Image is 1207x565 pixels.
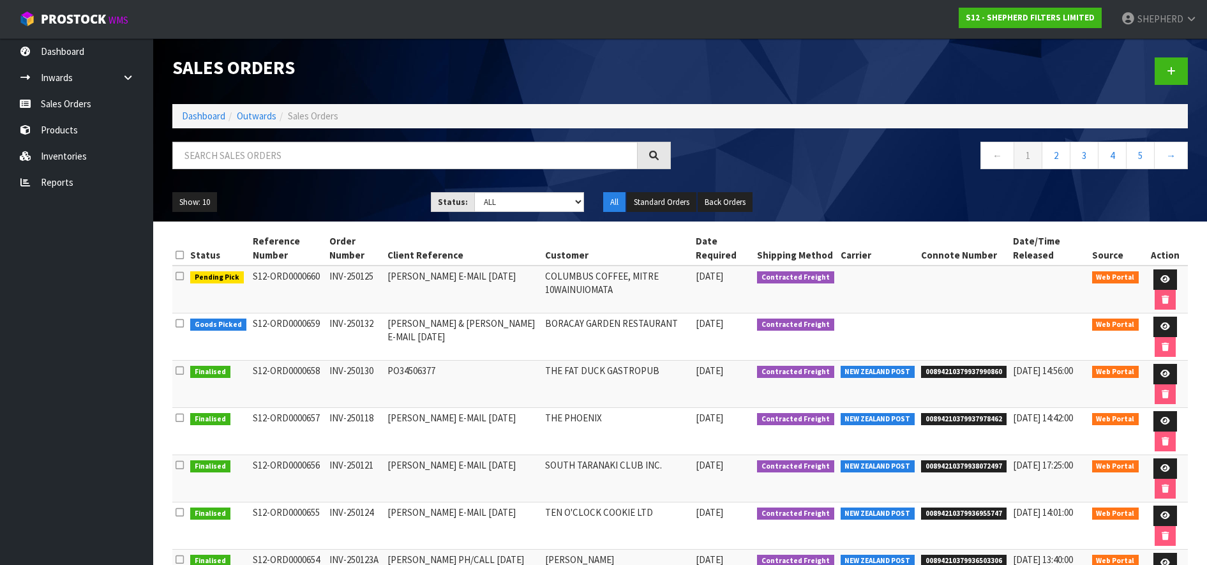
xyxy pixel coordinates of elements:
th: Reference Number [250,231,326,266]
span: Web Portal [1092,508,1139,520]
th: Client Reference [384,231,542,266]
td: [PERSON_NAME] E-MAIL [DATE] [384,266,542,313]
th: Shipping Method [754,231,837,266]
span: 00894210379938072497 [921,460,1007,473]
button: All [603,192,626,213]
th: Carrier [837,231,918,266]
input: Search sales orders [172,142,638,169]
span: Contracted Freight [757,413,834,426]
td: INV-250132 [326,313,384,361]
td: INV-250124 [326,502,384,550]
span: Web Portal [1092,366,1139,379]
span: NEW ZEALAND POST [841,366,915,379]
td: INV-250125 [326,266,384,313]
span: Contracted Freight [757,508,834,520]
td: S12-ORD0000659 [250,313,326,361]
a: ← [980,142,1014,169]
small: WMS [109,14,128,26]
span: [DATE] [696,412,723,424]
span: [DATE] 14:56:00 [1013,365,1073,377]
span: SHEPHERD [1137,13,1183,25]
th: Date/Time Released [1010,231,1089,266]
span: Sales Orders [288,110,338,122]
span: ProStock [41,11,106,27]
span: Contracted Freight [757,366,834,379]
span: NEW ZEALAND POST [841,508,915,520]
span: Goods Picked [190,319,246,331]
th: Customer [542,231,693,266]
td: SOUTH TARANAKI CLUB INC. [542,455,693,502]
td: S12-ORD0000656 [250,455,326,502]
span: NEW ZEALAND POST [841,460,915,473]
span: [DATE] [696,270,723,282]
td: S12-ORD0000658 [250,361,326,408]
span: 00894210379937990860 [921,366,1007,379]
td: INV-250121 [326,455,384,502]
strong: Status: [438,197,468,207]
td: PO34506377 [384,361,542,408]
a: 4 [1098,142,1127,169]
span: [DATE] 17:25:00 [1013,459,1073,471]
span: 00894210379937978462 [921,413,1007,426]
span: Contracted Freight [757,460,834,473]
a: 1 [1014,142,1042,169]
a: Outwards [237,110,276,122]
span: 00894210379936955747 [921,508,1007,520]
span: Web Portal [1092,271,1139,284]
a: → [1154,142,1188,169]
th: Source [1089,231,1143,266]
td: INV-250118 [326,408,384,455]
th: Order Number [326,231,384,266]
nav: Page navigation [690,142,1188,173]
td: [PERSON_NAME] E-MAIL [DATE] [384,502,542,550]
span: Contracted Freight [757,271,834,284]
th: Action [1142,231,1188,266]
span: Web Portal [1092,319,1139,331]
td: [PERSON_NAME] & [PERSON_NAME] E-MAIL [DATE] [384,313,542,361]
span: NEW ZEALAND POST [841,413,915,426]
span: Finalised [190,366,230,379]
h1: Sales Orders [172,57,671,78]
a: 2 [1042,142,1070,169]
td: THE PHOENIX [542,408,693,455]
button: Back Orders [698,192,753,213]
a: 5 [1126,142,1155,169]
td: S12-ORD0000657 [250,408,326,455]
td: [PERSON_NAME] E-MAIL [DATE] [384,408,542,455]
span: [DATE] 14:01:00 [1013,506,1073,518]
span: [DATE] [696,459,723,471]
span: [DATE] [696,317,723,329]
span: [DATE] [696,506,723,518]
th: Date Required [693,231,754,266]
span: Finalised [190,460,230,473]
button: Show: 10 [172,192,217,213]
span: Contracted Freight [757,319,834,331]
td: S12-ORD0000660 [250,266,326,313]
img: cube-alt.png [19,11,35,27]
th: Connote Number [918,231,1010,266]
button: Standard Orders [627,192,696,213]
strong: S12 - SHEPHERD FILTERS LIMITED [966,12,1095,23]
td: TEN O'CLOCK COOKIE LTD [542,502,693,550]
a: Dashboard [182,110,225,122]
span: Web Portal [1092,413,1139,426]
a: 3 [1070,142,1098,169]
td: BORACAY GARDEN RESTAURANT [542,313,693,361]
span: [DATE] 14:42:00 [1013,412,1073,424]
td: [PERSON_NAME] E-MAIL [DATE] [384,455,542,502]
span: Pending Pick [190,271,244,284]
td: THE FAT DUCK GASTROPUB [542,361,693,408]
td: COLUMBUS COFFEE, MITRE 10WAINUIOMATA [542,266,693,313]
span: Finalised [190,413,230,426]
td: S12-ORD0000655 [250,502,326,550]
th: Status [187,231,250,266]
span: Finalised [190,508,230,520]
td: INV-250130 [326,361,384,408]
span: [DATE] [696,365,723,377]
span: Web Portal [1092,460,1139,473]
